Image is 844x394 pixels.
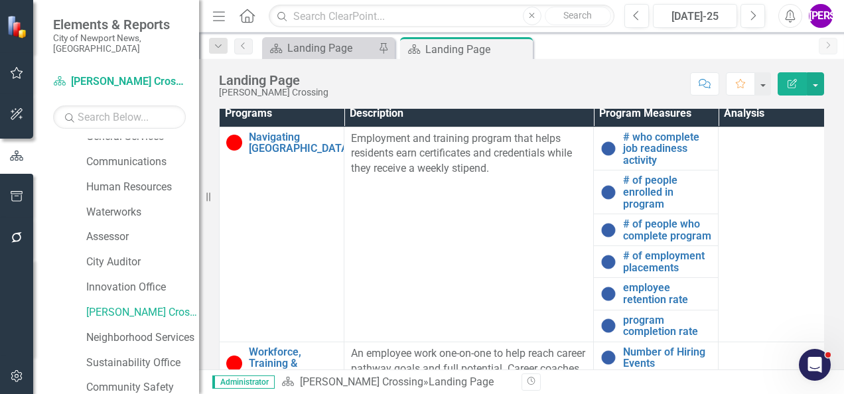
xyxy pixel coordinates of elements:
[86,356,199,371] a: Sustainability Office
[53,74,186,90] a: [PERSON_NAME] Crossing
[86,330,199,346] a: Neighborhood Services
[86,205,199,220] a: Waterworks
[287,40,375,56] div: Landing Page
[600,350,616,365] img: No Information
[600,222,616,238] img: No Information
[594,246,719,278] td: Double-Click to Edit Right Click for Context Menu
[265,40,375,56] a: Landing Page
[600,286,616,302] img: No Information
[623,218,711,241] a: # of people who complete program
[594,127,719,170] td: Double-Click to Edit Right Click for Context Menu
[600,184,616,200] img: No Information
[594,342,719,373] td: Double-Click to Edit Right Click for Context Menu
[344,127,594,342] td: Double-Click to Edit
[7,15,30,38] img: ClearPoint Strategy
[623,250,711,273] a: # of employment placements
[86,230,199,245] a: Assessor
[623,282,711,305] a: employee retention rate
[281,375,512,390] div: »
[86,155,199,170] a: Communications
[809,4,833,28] button: [PERSON_NAME]
[594,214,719,246] td: Double-Click to Edit Right Click for Context Menu
[623,131,711,166] a: # who complete job readiness activity
[53,105,186,129] input: Search Below...
[594,170,719,214] td: Double-Click to Edit Right Click for Context Menu
[86,180,199,195] a: Human Resources
[300,375,423,388] a: [PERSON_NAME] Crossing
[53,33,186,54] small: City of Newport News, [GEOGRAPHIC_DATA]
[351,131,587,177] p: Employment and training program that helps residents earn certificates and credentials while they...
[219,73,328,88] div: Landing Page
[594,278,719,310] td: Double-Click to Edit Right Click for Context Menu
[220,127,344,342] td: Double-Click to Edit Right Click for Context Menu
[86,255,199,270] a: City Auditor
[249,346,337,381] a: Workforce, Training & Education Events
[226,356,242,371] img: Below Target
[600,318,616,334] img: No Information
[623,174,711,210] a: # of people enrolled in program
[545,7,611,25] button: Search
[86,280,199,295] a: Innovation Office
[653,4,737,28] button: [DATE]-25
[623,314,711,338] a: program completion rate
[86,305,199,320] a: [PERSON_NAME] Crossing
[429,375,494,388] div: Landing Page
[658,9,733,25] div: [DATE]-25
[623,346,711,369] a: Number of Hiring Events
[219,88,328,98] div: [PERSON_NAME] Crossing
[226,135,242,151] img: Below Target
[249,131,351,155] a: Navigating [GEOGRAPHIC_DATA]
[212,375,275,389] span: Administrator
[600,254,616,270] img: No Information
[799,349,831,381] iframe: Intercom live chat
[53,17,186,33] span: Elements & Reports
[594,310,719,342] td: Double-Click to Edit Right Click for Context Menu
[269,5,614,28] input: Search ClearPoint...
[600,141,616,157] img: No Information
[563,10,592,21] span: Search
[425,41,529,58] div: Landing Page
